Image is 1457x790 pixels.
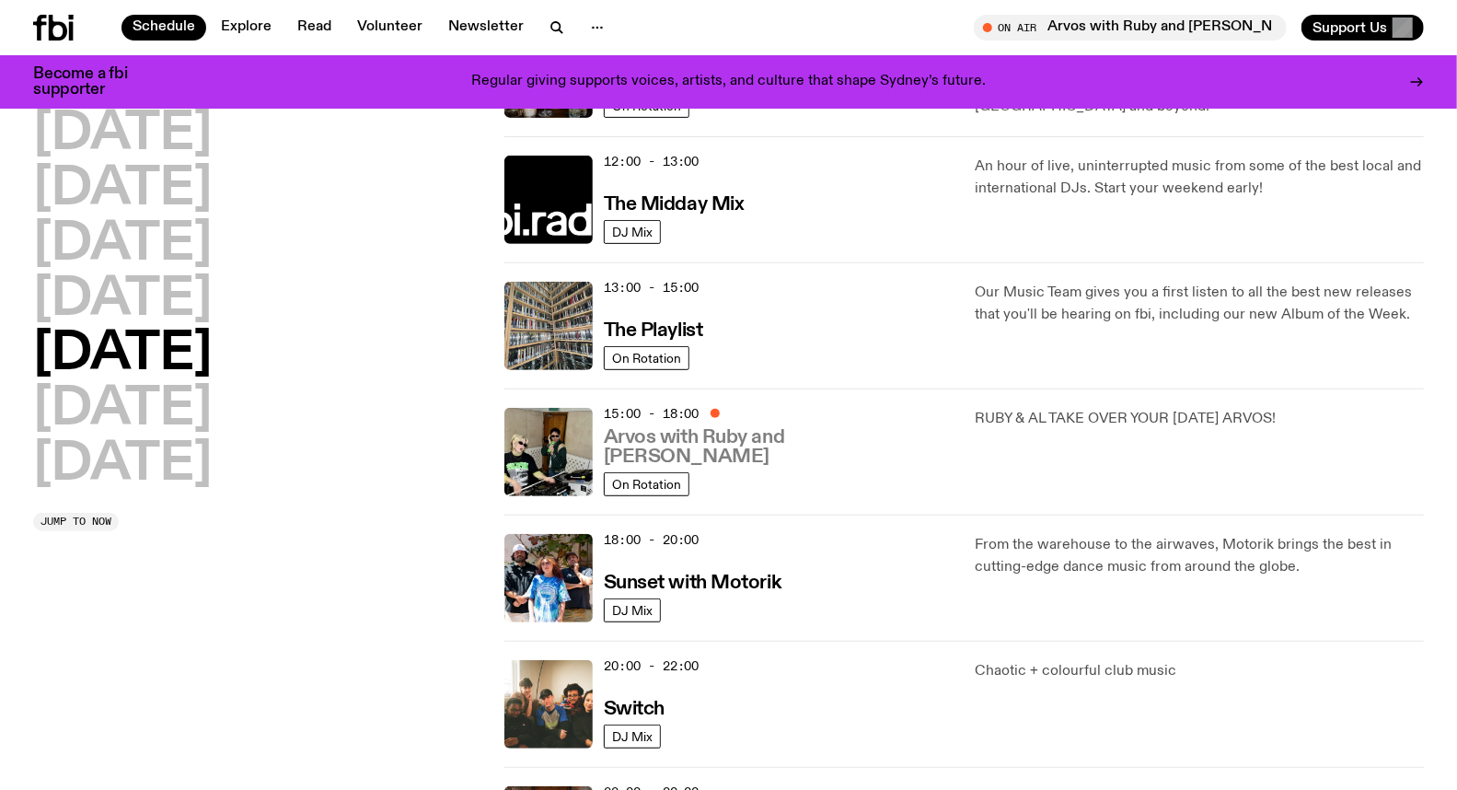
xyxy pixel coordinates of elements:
[612,603,653,617] span: DJ Mix
[612,477,681,491] span: On Rotation
[604,318,703,341] a: The Playlist
[286,15,342,41] a: Read
[604,531,700,549] span: 18:00 - 20:00
[604,424,954,467] a: Arvos with Ruby and [PERSON_NAME]
[471,74,986,90] p: Regular giving supports voices, artists, and culture that shape Sydney’s future.
[33,219,212,271] button: [DATE]
[604,192,745,215] a: The Midday Mix
[121,15,206,41] a: Schedule
[437,15,535,41] a: Newsletter
[346,15,434,41] a: Volunteer
[604,472,689,496] a: On Rotation
[33,274,212,326] button: [DATE]
[1312,19,1387,36] span: Support Us
[33,384,212,436] button: [DATE]
[604,428,954,467] h3: Arvos with Ruby and [PERSON_NAME]
[612,351,681,365] span: On Rotation
[604,696,665,719] a: Switch
[604,321,703,341] h3: The Playlist
[604,405,700,423] span: 15:00 - 18:00
[33,164,212,215] button: [DATE]
[604,700,665,719] h3: Switch
[40,517,111,527] span: Jump to now
[210,15,283,41] a: Explore
[975,156,1424,200] p: An hour of live, uninterrupted music from some of the best local and international DJs. Start you...
[975,282,1424,326] p: Our Music Team gives you a first listen to all the best new releases that you'll be hearing on fb...
[504,660,593,749] img: A warm film photo of the switch team sitting close together. from left to right: Cedar, Lau, Sand...
[974,15,1287,41] button: On AirArvos with Ruby and [PERSON_NAME]
[612,225,653,238] span: DJ Mix
[975,660,1424,682] p: Chaotic + colourful club music
[33,513,119,531] button: Jump to now
[604,279,700,296] span: 13:00 - 15:00
[604,657,700,675] span: 20:00 - 22:00
[975,408,1424,430] p: RUBY & AL TAKE OVER YOUR [DATE] ARVOS!
[975,534,1424,578] p: From the warehouse to the airwaves, Motorik brings the best in cutting-edge dance music from arou...
[33,66,151,98] h3: Become a fbi supporter
[604,574,781,593] h3: Sunset with Motorik
[504,534,593,622] img: Andrew, Reenie, and Pat stand in a row, smiling at the camera, in dappled light with a vine leafe...
[33,329,212,380] button: [DATE]
[604,195,745,215] h3: The Midday Mix
[504,408,593,496] img: Ruby wears a Collarbones t shirt and pretends to play the DJ decks, Al sings into a pringles can....
[604,725,661,749] a: DJ Mix
[604,570,781,593] a: Sunset with Motorik
[604,598,661,622] a: DJ Mix
[1301,15,1424,41] button: Support Us
[604,153,700,170] span: 12:00 - 13:00
[33,109,212,160] button: [DATE]
[604,346,689,370] a: On Rotation
[504,282,593,370] img: A corner shot of the fbi music library
[33,439,212,491] button: [DATE]
[604,220,661,244] a: DJ Mix
[612,729,653,743] span: DJ Mix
